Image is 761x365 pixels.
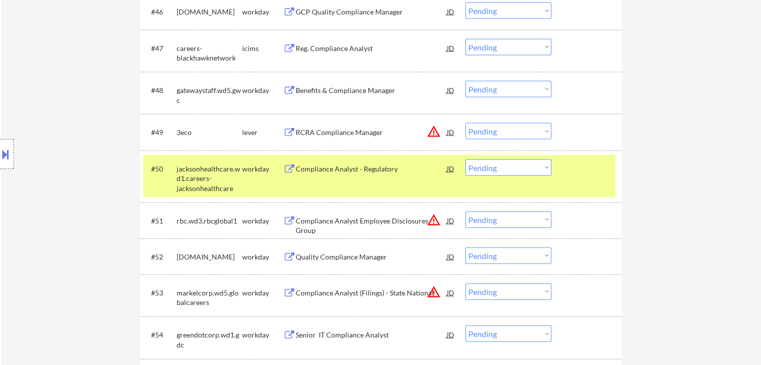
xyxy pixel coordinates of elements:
[242,252,283,262] div: workday
[446,283,456,301] div: JD
[446,211,456,229] div: JD
[446,159,456,177] div: JD
[151,330,169,340] div: #54
[446,2,456,20] div: JD
[151,252,169,262] div: #52
[427,124,441,138] button: warning_amber
[242,288,283,298] div: workday
[296,288,447,298] div: Compliance Analyst (Filings) - State National
[177,252,242,262] div: [DOMAIN_NAME]
[151,288,169,298] div: #53
[177,164,242,193] div: jacksonhealthcare.wd1.careers-jacksonhealthcare
[242,85,283,95] div: workday
[242,127,283,137] div: lever
[446,247,456,265] div: JD
[177,85,242,105] div: gatewaystaff.wd5.gwc
[446,39,456,57] div: JD
[177,43,242,63] div: careers-blackhawknetwork
[177,288,242,307] div: markelcorp.wd5.globalcareers
[151,43,169,53] div: #47
[177,330,242,349] div: greendotcorp.wd1.gdc
[296,164,447,174] div: Compliance Analyst - Regulatory
[296,330,447,340] div: Senior IT Compliance Analyst
[242,164,283,174] div: workday
[242,43,283,53] div: icims
[296,7,447,17] div: GCP Quality Compliance Manager
[446,123,456,141] div: JD
[151,7,169,17] div: #46
[242,7,283,17] div: workday
[296,85,447,95] div: Benefits & Compliance Manager
[296,216,447,235] div: Compliance Analyst Employee Disclosures Group
[177,127,242,137] div: 3eco
[296,252,447,262] div: Quality Compliance Manager
[177,216,242,226] div: rbc.wd3.rbcglobal1
[446,325,456,343] div: JD
[177,7,242,17] div: [DOMAIN_NAME]
[427,285,441,299] button: warning_amber
[242,330,283,340] div: workday
[296,127,447,137] div: RCRA Compliance Manager
[242,216,283,226] div: workday
[446,81,456,99] div: JD
[296,43,447,53] div: Reg. Compliance Analyst
[427,213,441,227] button: warning_amber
